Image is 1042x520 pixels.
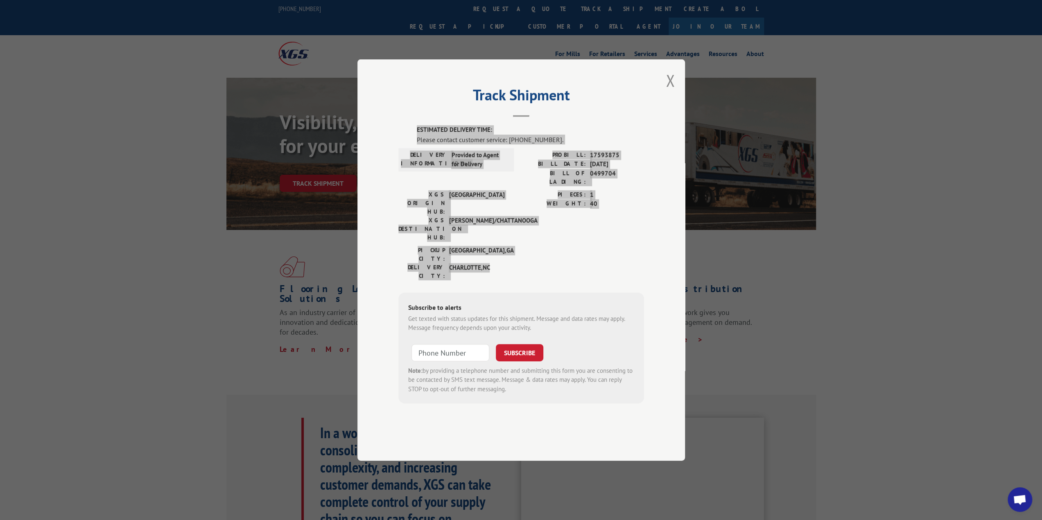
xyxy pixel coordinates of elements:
[521,190,586,200] label: PIECES:
[398,263,445,280] label: DELIVERY CITY:
[398,216,445,242] label: XGS DESTINATION HUB:
[521,169,586,186] label: BILL OF LADING:
[417,135,644,144] div: Please contact customer service: [PHONE_NUMBER].
[590,160,644,169] span: [DATE]
[1008,487,1032,512] div: Open chat
[398,89,644,105] h2: Track Shipment
[417,125,644,135] label: ESTIMATED DELIVERY TIME:
[449,216,504,242] span: [PERSON_NAME]/CHATTANOOGA
[521,151,586,160] label: PROBILL:
[521,160,586,169] label: BILL DATE:
[590,190,644,200] span: 1
[408,367,423,374] strong: Note:
[521,199,586,209] label: WEIGHT:
[590,151,644,160] span: 17593875
[401,151,447,169] label: DELIVERY INFORMATION:
[590,199,644,209] span: 40
[449,190,504,216] span: [GEOGRAPHIC_DATA]
[411,344,489,361] input: Phone Number
[449,246,504,263] span: [GEOGRAPHIC_DATA] , GA
[590,169,644,186] span: 0499704
[496,344,543,361] button: SUBSCRIBE
[408,302,634,314] div: Subscribe to alerts
[398,246,445,263] label: PICKUP CITY:
[398,190,445,216] label: XGS ORIGIN HUB:
[408,366,634,394] div: by providing a telephone number and submitting this form you are consenting to be contacted by SM...
[666,70,675,91] button: Close modal
[451,151,506,169] span: Provided to Agent for Delivery
[449,263,504,280] span: CHARLOTTE , NC
[408,314,634,333] div: Get texted with status updates for this shipment. Message and data rates may apply. Message frequ...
